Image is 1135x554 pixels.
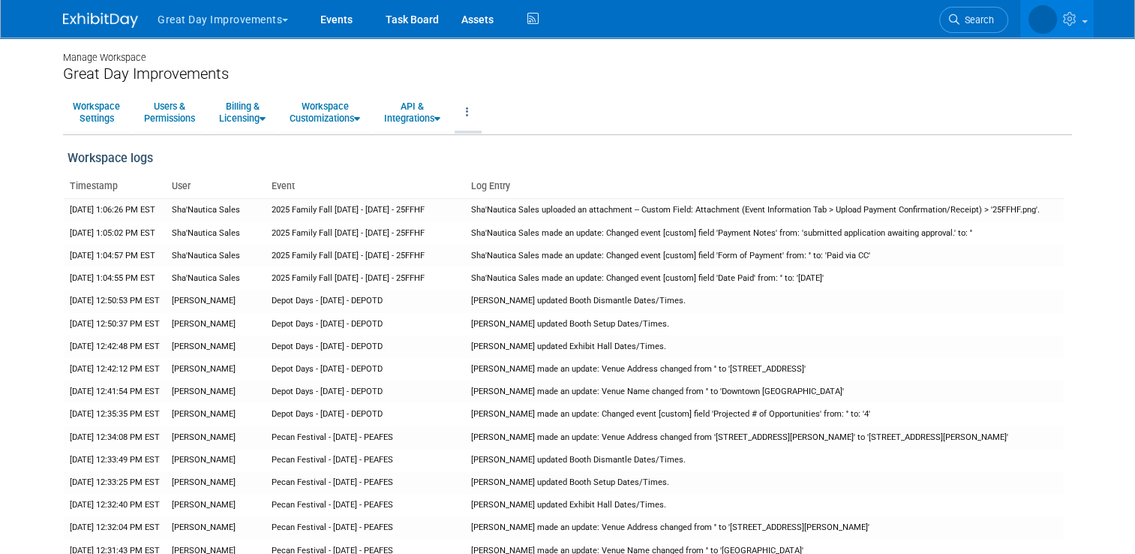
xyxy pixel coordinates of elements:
td: Pecan Festival - [DATE] - PEAFES [266,426,465,449]
td: [PERSON_NAME] made an update: Venue Name changed from '' to 'Downtown [GEOGRAPHIC_DATA]' [465,381,1064,403]
td: [PERSON_NAME] [166,290,266,312]
td: [DATE] 12:32:40 PM EST [64,494,166,516]
td: Pecan Festival - [DATE] - PEAFES [266,516,465,539]
td: [PERSON_NAME] made an update: Venue Address changed from '' to '[STREET_ADDRESS]' [465,358,1064,381]
td: [DATE] 12:50:37 PM EST [64,313,166,336]
a: WorkspaceSettings [63,94,130,131]
td: [DATE] 12:42:12 PM EST [64,358,166,381]
td: Depot Days - [DATE] - DEPOTD [266,403,465,426]
td: [PERSON_NAME] [166,426,266,449]
td: Sha'Nautica Sales [166,245,266,267]
img: Paula Shoemaker [1028,5,1057,34]
td: [PERSON_NAME] [166,403,266,426]
td: Sha'Nautica Sales [166,267,266,290]
div: Great Day Improvements [63,65,1072,83]
a: WorkspaceCustomizations [280,94,370,131]
td: Depot Days - [DATE] - DEPOTD [266,358,465,381]
td: [DATE] 1:04:57 PM EST [64,245,166,267]
td: [PERSON_NAME] [166,494,266,516]
td: Pecan Festival - [DATE] - PEAFES [266,494,465,516]
td: [DATE] 12:42:48 PM EST [64,336,166,358]
td: [PERSON_NAME] [166,358,266,381]
td: 2025 Family Fall [DATE] - [DATE] - 25FFHF [266,267,465,290]
td: Sha'Nautica Sales made an update: Changed event [custom] field 'Form of Payment' from: '' to: 'Pa... [465,245,1064,267]
td: 2025 Family Fall [DATE] - [DATE] - 25FFHF [266,199,465,222]
td: Depot Days - [DATE] - DEPOTD [266,336,465,358]
td: 2025 Family Fall [DATE] - [DATE] - 25FFHF [266,222,465,245]
td: [DATE] 12:33:49 PM EST [64,449,166,471]
td: [PERSON_NAME] [166,471,266,494]
td: [DATE] 1:06:26 PM EST [64,199,166,222]
td: Depot Days - [DATE] - DEPOTD [266,381,465,403]
div: Workspace logs [68,143,1067,175]
td: [DATE] 12:33:25 PM EST [64,471,166,494]
td: [PERSON_NAME] [166,381,266,403]
td: [DATE] 1:05:02 PM EST [64,222,166,245]
td: Sha'Nautica Sales [166,222,266,245]
td: [DATE] 1:04:55 PM EST [64,267,166,290]
td: [PERSON_NAME] updated Exhibit Hall Dates/Times. [465,494,1064,516]
a: API &Integrations [374,94,450,131]
td: [DATE] 12:50:53 PM EST [64,290,166,312]
td: [DATE] 12:41:54 PM EST [64,381,166,403]
a: Search [939,7,1008,33]
span: Search [959,14,994,26]
td: [PERSON_NAME] [166,516,266,539]
td: [PERSON_NAME] [166,336,266,358]
td: Pecan Festival - [DATE] - PEAFES [266,449,465,471]
td: [PERSON_NAME] updated Booth Setup Dates/Times. [465,471,1064,494]
td: Pecan Festival - [DATE] - PEAFES [266,471,465,494]
td: [DATE] 12:34:08 PM EST [64,426,166,449]
a: Billing &Licensing [209,94,275,131]
td: Depot Days - [DATE] - DEPOTD [266,290,465,312]
td: Sha'Nautica Sales [166,199,266,222]
td: [PERSON_NAME] made an update: Venue Address changed from '' to '[STREET_ADDRESS][PERSON_NAME]' [465,516,1064,539]
a: Users &Permissions [134,94,205,131]
div: Manage Workspace [63,38,1072,65]
td: [PERSON_NAME] updated Exhibit Hall Dates/Times. [465,336,1064,358]
td: Sha'Nautica Sales uploaded an attachment -- Custom Field: Attachment (Event Information Tab > Upl... [465,199,1064,222]
td: [PERSON_NAME] updated Booth Dismantle Dates/Times. [465,290,1064,312]
td: [PERSON_NAME] made an update: Venue Address changed from '[STREET_ADDRESS][PERSON_NAME]' to '[STR... [465,426,1064,449]
td: 2025 Family Fall [DATE] - [DATE] - 25FFHF [266,245,465,267]
td: Sha'Nautica Sales made an update: Changed event [custom] field 'Payment Notes' from: 'submitted a... [465,222,1064,245]
td: [PERSON_NAME] made an update: Changed event [custom] field 'Projected # of Opportunities' from: '... [465,403,1064,426]
td: [DATE] 12:35:35 PM EST [64,403,166,426]
td: [PERSON_NAME] [166,449,266,471]
td: [PERSON_NAME] updated Booth Dismantle Dates/Times. [465,449,1064,471]
td: [DATE] 12:32:04 PM EST [64,516,166,539]
td: [PERSON_NAME] [166,313,266,336]
td: Sha'Nautica Sales made an update: Changed event [custom] field 'Date Paid' from: '' to: '[DATE]' [465,267,1064,290]
td: Depot Days - [DATE] - DEPOTD [266,313,465,336]
td: [PERSON_NAME] updated Booth Setup Dates/Times. [465,313,1064,336]
img: ExhibitDay [63,13,138,28]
